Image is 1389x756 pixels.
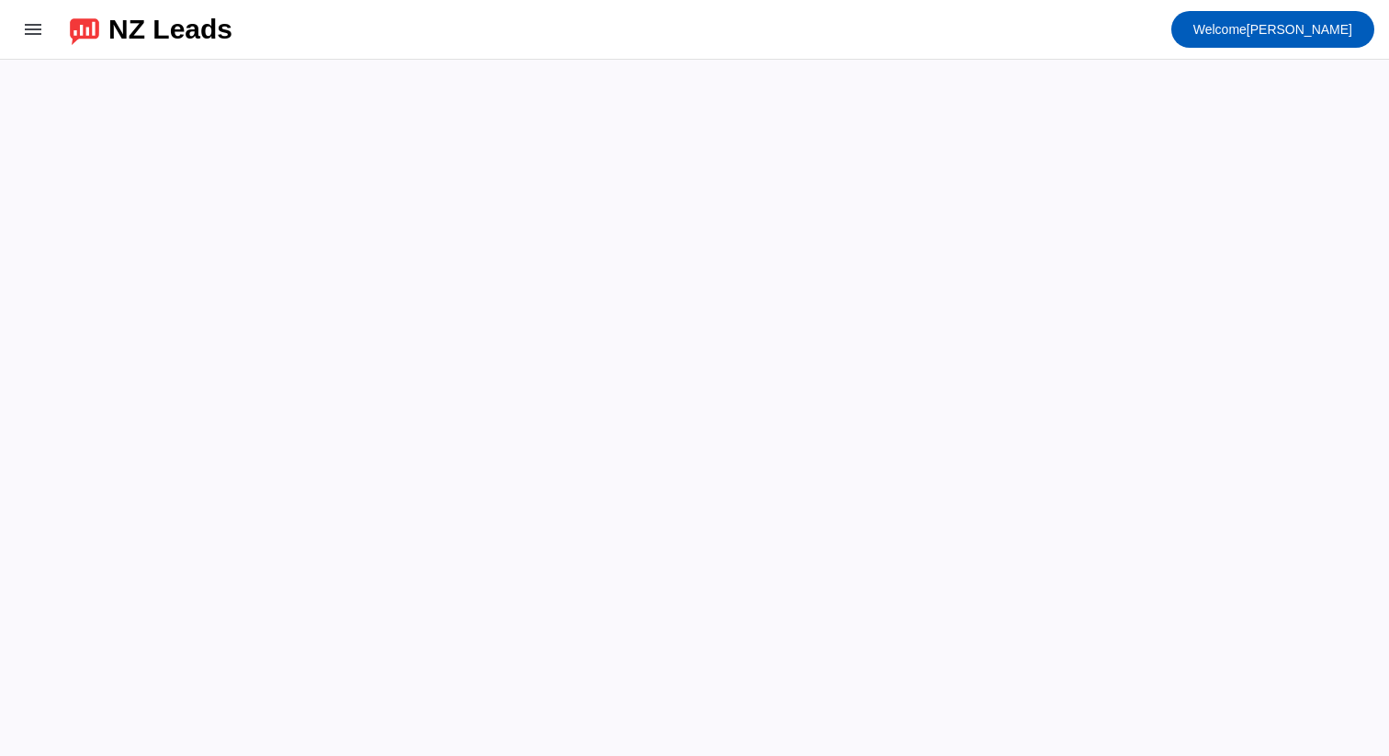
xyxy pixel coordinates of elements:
img: logo [70,14,99,45]
div: NZ Leads [108,17,232,42]
button: Welcome[PERSON_NAME] [1171,11,1374,48]
span: Welcome [1193,22,1247,37]
mat-icon: menu [22,18,44,40]
span: [PERSON_NAME] [1193,17,1352,42]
